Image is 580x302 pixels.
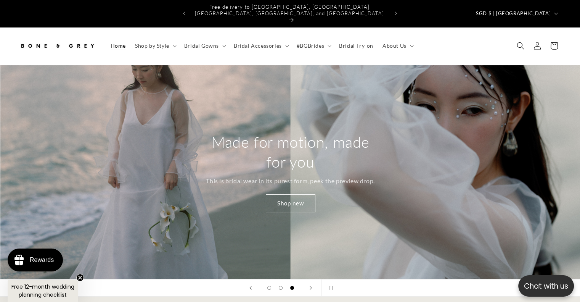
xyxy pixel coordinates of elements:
span: Bridal Gowns [184,42,219,49]
summary: Bridal Gowns [180,38,229,54]
a: Bone and Grey Bridal [16,35,98,57]
span: Free delivery to [GEOGRAPHIC_DATA], [GEOGRAPHIC_DATA], [GEOGRAPHIC_DATA], [GEOGRAPHIC_DATA], and ... [195,4,386,16]
button: Load slide 2 of 3 [275,282,286,294]
p: Chat with us [518,281,574,292]
summary: Search [512,37,529,54]
span: Shop by Style [135,42,169,49]
span: Bridal Try-on [339,42,373,49]
button: SGD $ | [GEOGRAPHIC_DATA] [471,6,561,21]
button: Next slide [302,279,319,296]
summary: Shop by Style [130,38,180,54]
button: Load slide 3 of 3 [286,282,298,294]
button: Previous slide [242,279,259,296]
button: Load slide 1 of 3 [263,282,275,294]
a: Home [106,38,130,54]
span: Bridal Accessories [234,42,282,49]
button: Previous announcement [176,6,193,21]
summary: #BGBrides [292,38,334,54]
p: This is bridal wear in its purest form, peek the preview drop. [206,176,374,187]
button: Close teaser [76,274,84,281]
div: Rewards [30,257,54,263]
a: Shop new [266,194,315,212]
summary: Bridal Accessories [229,38,292,54]
span: About Us [382,42,406,49]
summary: About Us [378,38,417,54]
img: Bone and Grey Bridal [19,37,95,54]
button: Next announcement [387,6,404,21]
span: #BGBrides [297,42,324,49]
div: Free 12-month wedding planning checklistClose teaser [8,280,78,302]
h2: Made for motion, made for you [200,132,381,172]
span: Home [111,42,126,49]
span: SGD $ | [GEOGRAPHIC_DATA] [476,10,551,18]
span: Free 12-month wedding planning checklist [11,283,74,299]
a: Bridal Try-on [334,38,378,54]
button: Open chatbox [518,275,574,297]
button: Pause slideshow [321,279,338,296]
